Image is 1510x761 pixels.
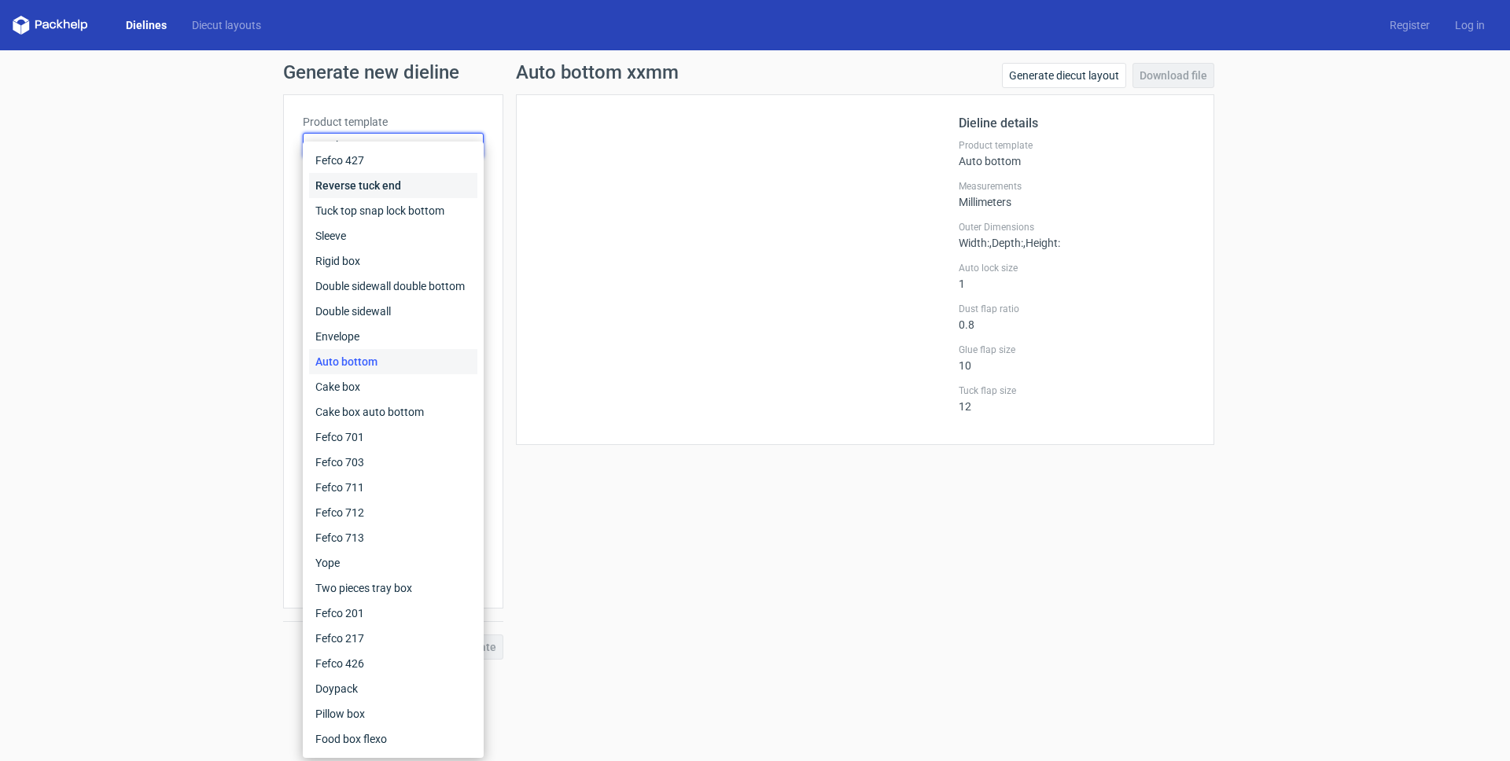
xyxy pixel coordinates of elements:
span: , Depth : [989,237,1023,249]
label: Product template [959,139,1195,152]
div: Fefco 703 [309,450,477,475]
div: 0.8 [959,303,1195,331]
span: Auto bottom [310,138,465,153]
div: Double sidewall [309,299,477,324]
div: Fefco 201 [309,601,477,626]
div: Auto bottom [309,349,477,374]
span: Width : [959,237,989,249]
a: Dielines [113,17,179,33]
div: Cake box auto bottom [309,399,477,425]
div: Double sidewall double bottom [309,274,477,299]
label: Auto lock size [959,262,1195,274]
div: Fefco 427 [309,148,477,173]
div: Fefco 713 [309,525,477,550]
span: , Height : [1023,237,1060,249]
div: Food box flexo [309,726,477,752]
div: Millimeters [959,180,1195,208]
div: Cake box [309,374,477,399]
div: Rigid box [309,248,477,274]
div: Yope [309,550,477,575]
div: Fefco 701 [309,425,477,450]
div: Envelope [309,324,477,349]
h1: Generate new dieline [283,63,1227,82]
a: Diecut layouts [179,17,274,33]
label: Glue flap size [959,344,1195,356]
div: Fefco 711 [309,475,477,500]
a: Register [1377,17,1442,33]
div: Tuck top snap lock bottom [309,198,477,223]
label: Measurements [959,180,1195,193]
div: Fefco 217 [309,626,477,651]
div: 1 [959,262,1195,290]
a: Generate diecut layout [1002,63,1126,88]
label: Product template [303,114,484,130]
div: 12 [959,384,1195,413]
label: Tuck flap size [959,384,1195,397]
a: Log in [1442,17,1497,33]
div: Doypack [309,676,477,701]
h1: Auto bottom xxmm [516,63,679,82]
div: Fefco 712 [309,500,477,525]
div: 10 [959,344,1195,372]
div: Auto bottom [959,139,1195,167]
label: Dust flap ratio [959,303,1195,315]
div: Reverse tuck end [309,173,477,198]
div: Fefco 426 [309,651,477,676]
div: Pillow box [309,701,477,726]
div: Two pieces tray box [309,575,477,601]
div: Sleeve [309,223,477,248]
h2: Dieline details [959,114,1195,133]
label: Outer Dimensions [959,221,1195,233]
